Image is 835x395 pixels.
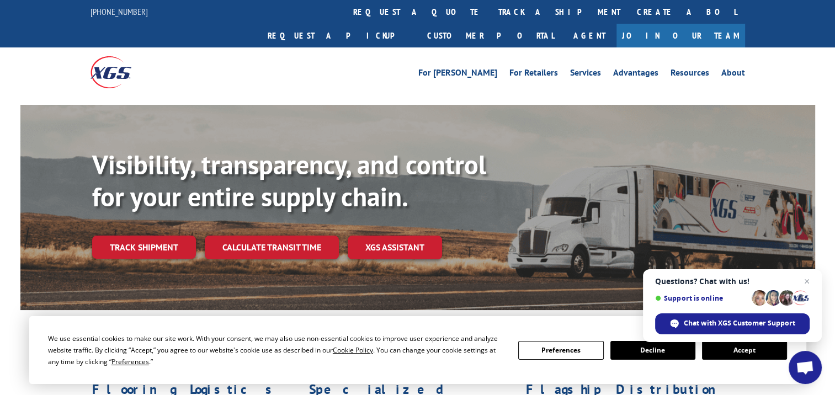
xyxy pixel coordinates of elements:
a: Customer Portal [419,24,562,47]
a: For Retailers [509,68,558,81]
button: Preferences [518,341,603,360]
a: Request a pickup [259,24,419,47]
button: Accept [702,341,787,360]
a: Join Our Team [616,24,745,47]
a: XGS ASSISTANT [348,236,442,259]
div: We use essential cookies to make our site work. With your consent, we may also use non-essential ... [48,333,505,367]
a: Resources [671,68,709,81]
a: [PHONE_NUMBER] [91,6,148,17]
span: Cookie Policy [333,345,373,355]
a: Calculate transit time [205,236,339,259]
span: Preferences [111,357,149,366]
span: Close chat [800,275,813,288]
span: Support is online [655,294,748,302]
a: Track shipment [92,236,196,259]
span: Chat with XGS Customer Support [684,318,795,328]
a: About [721,68,745,81]
a: For [PERSON_NAME] [418,68,497,81]
div: Cookie Consent Prompt [29,316,806,384]
div: Chat with XGS Customer Support [655,313,810,334]
div: Open chat [789,351,822,384]
b: Visibility, transparency, and control for your entire supply chain. [92,147,486,213]
a: Advantages [613,68,658,81]
span: Questions? Chat with us! [655,277,810,286]
a: Services [570,68,601,81]
button: Decline [610,341,695,360]
a: Agent [562,24,616,47]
